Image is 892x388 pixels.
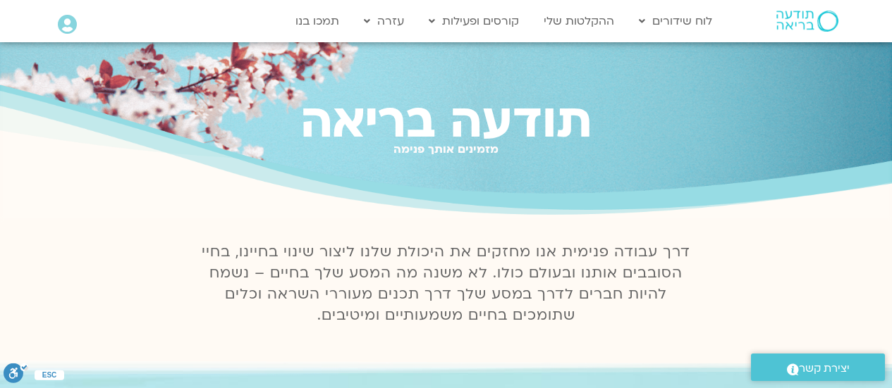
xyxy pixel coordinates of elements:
[194,242,699,326] p: דרך עבודה פנימית אנו מחזקים את היכולת שלנו ליצור שינוי בחיינו, בחיי הסובבים אותנו ובעולם כולו. לא...
[537,8,621,35] a: ההקלטות שלי
[776,11,838,32] img: תודעה בריאה
[799,359,850,378] span: יצירת קשר
[422,8,526,35] a: קורסים ופעילות
[632,8,719,35] a: לוח שידורים
[751,353,885,381] a: יצירת קשר
[357,8,411,35] a: עזרה
[288,8,346,35] a: תמכו בנו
